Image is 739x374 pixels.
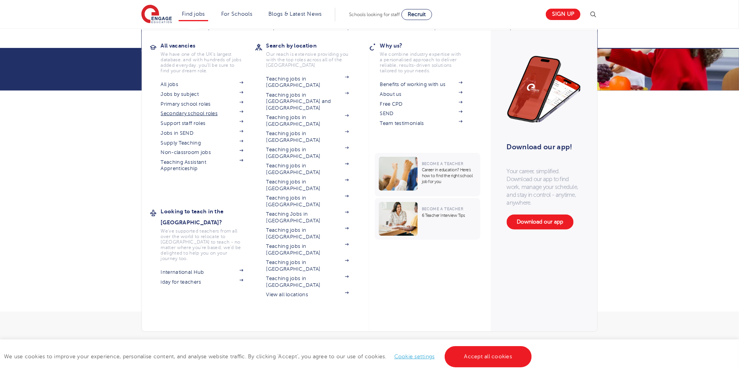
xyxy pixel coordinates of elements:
a: Sign up [546,9,580,20]
a: Teaching jobs in [GEOGRAPHIC_DATA] [266,195,349,208]
a: Team testimonials [380,120,463,126]
a: Looking to teach in the [GEOGRAPHIC_DATA]?We've supported teachers from all over the world to rel... [161,206,255,261]
a: Teaching jobs in [GEOGRAPHIC_DATA] [266,259,349,272]
a: Become a Teacher6 Teacher Interview Tips [375,198,482,240]
p: We combine industry expertise with a personalised approach to deliver reliable, results-driven so... [380,51,463,73]
a: Accept all cookies [445,346,532,367]
h3: Search by location [266,40,361,51]
a: Supply Teaching [161,140,244,146]
a: All jobs [161,81,244,88]
a: Recruit [401,9,432,20]
a: Teaching jobs in [GEOGRAPHIC_DATA] [266,179,349,192]
a: Find jobs [182,11,205,17]
a: Teaching jobs in [GEOGRAPHIC_DATA] [266,243,349,256]
p: We've supported teachers from all over the world to relocate to [GEOGRAPHIC_DATA] to teach - no m... [161,228,244,261]
a: Teaching jobs in [GEOGRAPHIC_DATA] [266,147,349,159]
a: Blogs & Latest News [268,11,322,17]
a: Teaching Jobs in [GEOGRAPHIC_DATA] [266,211,349,224]
a: About us [380,91,463,97]
a: Teaching jobs in [GEOGRAPHIC_DATA] [266,227,349,240]
a: Primary school roles [161,101,244,107]
a: Support staff roles [161,120,244,126]
p: Our reach is extensive providing you with the top roles across all of the [GEOGRAPHIC_DATA] [266,51,349,68]
a: Teaching jobs in [GEOGRAPHIC_DATA] [266,275,349,288]
a: For Schools [221,11,252,17]
a: Secondary school roles [161,110,244,117]
p: We have one of the UK's largest database. and with hundreds of jobs added everyday. you'll be sur... [161,51,244,73]
a: Teaching jobs in [GEOGRAPHIC_DATA] and [GEOGRAPHIC_DATA] [266,92,349,111]
a: iday for teachers [161,279,244,285]
img: Engage Education [141,5,172,24]
a: Become a TeacherCareer in education? Here’s how to find the right school job for you [375,153,482,196]
a: International Hub [161,269,244,275]
a: Jobs by subject [161,91,244,97]
span: Become a Teacher [422,161,463,166]
a: Free CPD [380,101,463,107]
span: Recruit [408,11,426,17]
span: Become a Teacher [422,207,463,211]
a: Jobs in SEND [161,130,244,136]
h3: Download our app! [507,138,578,156]
p: Career in education? Here’s how to find the right school job for you [422,167,477,185]
a: Teaching Assistant Apprenticeship [161,159,244,172]
a: Why us?We combine industry expertise with a personalised approach to deliver reliable, results-dr... [380,40,475,73]
a: Teaching jobs in [GEOGRAPHIC_DATA] [266,76,349,89]
a: SEND [380,110,463,117]
h3: Looking to teach in the [GEOGRAPHIC_DATA]? [161,206,255,228]
a: All vacanciesWe have one of the UK's largest database. and with hundreds of jobs added everyday. ... [161,40,255,73]
h3: All vacancies [161,40,255,51]
p: 6 Teacher Interview Tips [422,213,477,218]
h3: Why us? [380,40,475,51]
a: Search by locationOur reach is extensive providing you with the top roles across all of the [GEOG... [266,40,361,68]
a: Download our app [507,214,574,229]
a: Team [141,29,209,49]
p: Your career, simplified. Download our app to find work, manage your schedule, and stay in control... [507,167,582,207]
a: Cookie settings [394,354,435,359]
a: Non-classroom jobs [161,149,244,156]
a: Teaching jobs in [GEOGRAPHIC_DATA] [266,130,349,143]
a: View all locations [266,291,349,298]
span: We use cookies to improve your experience, personalise content, and analyse website traffic. By c... [4,354,534,359]
span: Schools looking for staff [349,12,400,17]
a: Teaching jobs in [GEOGRAPHIC_DATA] [266,163,349,176]
a: Teaching jobs in [GEOGRAPHIC_DATA] [266,114,349,127]
a: Benefits of working with us [380,81,463,88]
